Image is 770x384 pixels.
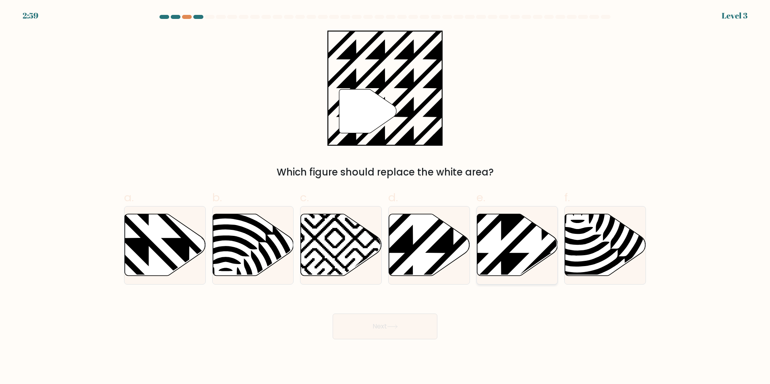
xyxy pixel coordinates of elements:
g: " [339,89,396,133]
span: b. [212,190,222,205]
span: f. [564,190,570,205]
div: Which figure should replace the white area? [129,165,641,180]
span: e. [476,190,485,205]
span: a. [124,190,134,205]
span: c. [300,190,309,205]
button: Next [333,314,437,339]
div: Level 3 [722,10,747,22]
div: 2:59 [23,10,38,22]
span: d. [388,190,398,205]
